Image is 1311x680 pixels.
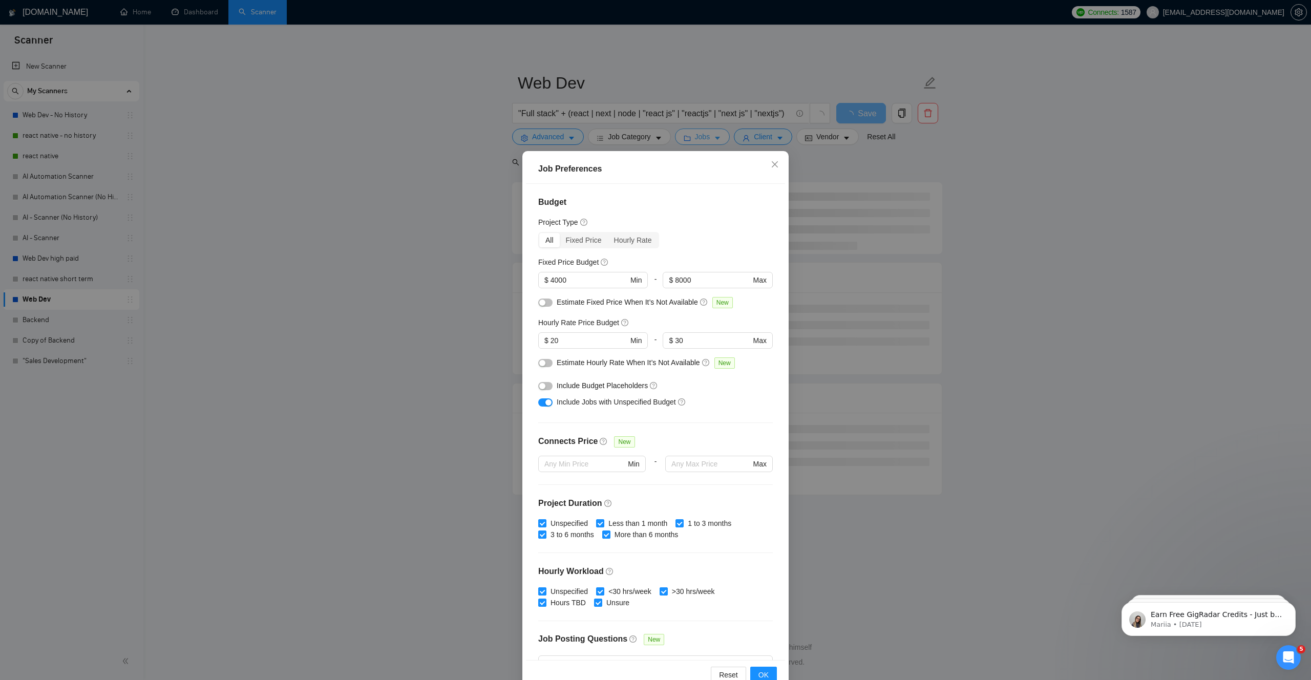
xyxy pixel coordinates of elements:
[602,597,633,608] span: Unsure
[551,335,628,346] input: 0
[714,357,735,369] span: New
[539,233,560,247] div: All
[644,634,664,645] span: New
[546,597,590,608] span: Hours TBD
[538,317,619,328] h5: Hourly Rate Price Budget
[538,257,599,268] h5: Fixed Price Budget
[753,458,767,470] span: Max
[1106,581,1311,652] iframe: Intercom notifications message
[610,529,683,540] span: More than 6 months
[546,586,592,597] span: Unspecified
[557,358,700,367] span: Estimate Hourly Rate When It’s Not Available
[719,669,738,680] span: Reset
[678,397,686,406] span: question-circle
[538,217,578,228] h5: Project Type
[538,565,773,578] h4: Hourly Workload
[601,258,609,266] span: question-circle
[614,436,635,448] span: New
[606,567,614,575] span: question-circle
[604,518,671,529] span: Less than 1 month
[538,633,627,645] h4: Job Posting Questions
[538,163,773,175] div: Job Preferences
[546,518,592,529] span: Unspecified
[604,499,612,507] span: question-circle
[538,196,773,208] h4: Budget
[630,335,642,346] span: Min
[551,274,628,286] input: 0
[538,497,773,509] h4: Project Duration
[538,435,598,448] h4: Connects Price
[650,381,658,389] span: question-circle
[546,529,598,540] span: 3 to 6 months
[628,458,640,470] span: Min
[771,160,779,168] span: close
[700,297,708,306] span: question-circle
[629,634,638,643] span: question-circle
[557,398,676,406] span: Include Jobs with Unspecified Budget
[630,274,642,286] span: Min
[671,458,751,470] input: Any Max Price
[544,458,626,470] input: Any Min Price
[684,518,735,529] span: 1 to 3 months
[45,39,177,49] p: Message from Mariia, sent 7w ago
[560,233,608,247] div: Fixed Price
[648,332,663,357] div: -
[758,669,769,680] span: OK
[648,272,663,296] div: -
[600,437,608,445] span: question-circle
[668,586,719,597] span: >30 hrs/week
[45,30,177,282] span: Earn Free GigRadar Credits - Just by Sharing Your Story! 💬 Want more credits for sending proposal...
[675,335,751,346] input: ∞
[1297,645,1305,653] span: 5
[557,298,698,306] span: Estimate Fixed Price When It’s Not Available
[604,586,655,597] span: <30 hrs/week
[646,456,665,484] div: -
[712,297,733,308] span: New
[621,318,629,326] span: question-circle
[669,335,673,346] span: $
[753,274,767,286] span: Max
[1276,645,1301,670] iframe: Intercom live chat
[608,233,658,247] div: Hourly Rate
[580,218,588,226] span: question-circle
[702,358,710,366] span: question-circle
[669,274,673,286] span: $
[753,335,767,346] span: Max
[544,274,548,286] span: $
[761,151,789,179] button: Close
[557,381,648,390] span: Include Budget Placeholders
[675,274,751,286] input: ∞
[544,335,548,346] span: $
